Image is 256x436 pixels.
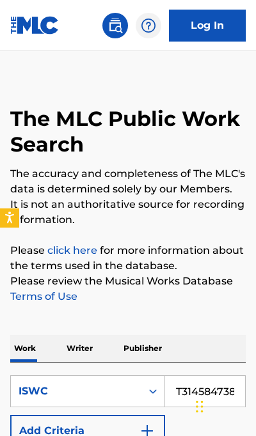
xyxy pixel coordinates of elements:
[10,106,246,157] h1: The MLC Public Work Search
[169,10,246,42] a: Log In
[196,387,204,426] div: Drag
[10,197,246,228] p: It is not an authoritative source for recording information.
[47,244,97,256] a: click here
[10,290,77,302] a: Terms of Use
[63,335,97,362] p: Writer
[141,18,156,33] img: help
[10,335,40,362] p: Work
[10,243,246,274] p: Please for more information about the terms used in the database.
[108,18,123,33] img: search
[10,274,246,304] p: Please review the Musical Works Database
[120,335,166,362] p: Publisher
[192,375,256,436] iframe: Chat Widget
[136,13,161,38] div: Help
[102,13,128,38] a: Public Search
[19,384,134,399] div: ISWC
[10,16,60,35] img: MLC Logo
[10,166,246,197] p: The accuracy and completeness of The MLC's data is determined solely by our Members.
